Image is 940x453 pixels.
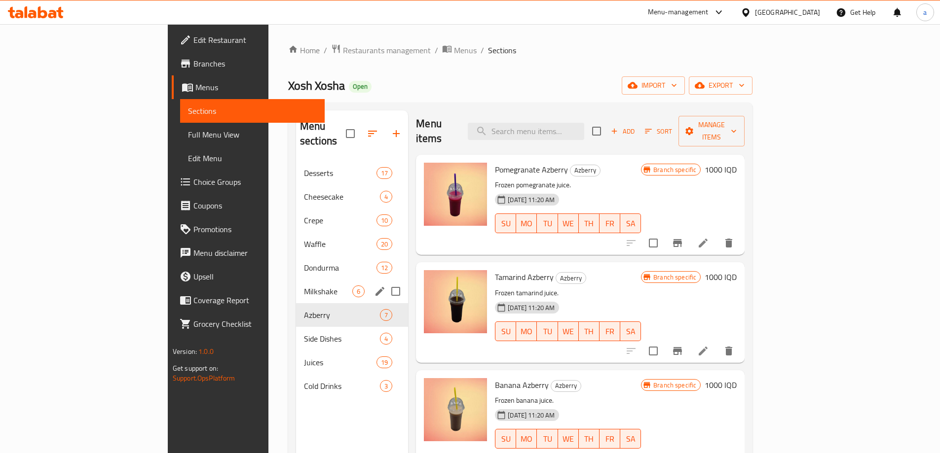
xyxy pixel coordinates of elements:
span: Menu disclaimer [193,247,317,259]
span: Menus [454,44,477,56]
span: Manage items [686,119,737,143]
div: items [380,333,392,345]
span: FR [603,324,616,339]
h2: Menu items [416,116,456,146]
div: items [380,309,392,321]
button: Manage items [678,116,745,146]
span: Edit Restaurant [193,34,317,46]
span: SU [499,216,512,231]
a: Promotions [172,217,325,241]
span: TU [541,432,554,446]
div: Menu-management [648,6,709,18]
span: Add [609,126,636,137]
button: edit [373,284,387,299]
span: 19 [377,358,392,367]
span: Sort [645,126,672,137]
span: WE [562,324,575,339]
div: items [380,380,392,392]
span: Menus [195,81,317,93]
div: Azberry [570,165,601,176]
span: TH [583,324,596,339]
span: 12 [377,263,392,273]
span: Select to update [643,233,664,253]
span: Banana Azberry [495,378,549,392]
button: Branch-specific-item [666,339,689,363]
button: Add section [384,122,408,145]
p: Frozen banana juice. [495,394,641,407]
a: Menu disclaimer [172,241,325,265]
a: Edit Menu [180,146,325,170]
span: MO [520,216,533,231]
nav: Menu sections [296,157,408,402]
div: Juices [304,356,376,368]
button: WE [558,429,579,449]
span: FR [603,432,616,446]
button: WE [558,213,579,233]
div: Desserts17 [296,161,408,185]
span: 17 [377,169,392,178]
span: TH [583,216,596,231]
button: delete [717,231,741,255]
button: import [622,76,685,95]
div: Waffle [304,238,376,250]
a: Menus [172,75,325,99]
span: Cold Drinks [304,380,380,392]
span: [DATE] 11:20 AM [504,411,559,420]
div: items [380,191,392,203]
button: Sort [642,124,675,139]
div: [GEOGRAPHIC_DATA] [755,7,820,18]
span: Open [349,82,372,91]
span: SA [624,216,637,231]
span: SA [624,324,637,339]
span: TU [541,324,554,339]
button: Branch-specific-item [666,231,689,255]
span: Select section [586,121,607,141]
span: Dondurma [304,262,376,274]
span: [DATE] 11:20 AM [504,195,559,205]
div: Side Dishes [304,333,380,345]
button: SA [620,213,641,233]
span: Azberry [570,165,600,176]
div: items [352,285,365,297]
span: Milkshake [304,285,352,297]
button: TU [537,429,558,449]
h6: 1000 IQD [705,270,737,284]
button: WE [558,321,579,341]
button: MO [516,321,537,341]
div: items [376,356,392,368]
span: Sort items [639,124,678,139]
span: [DATE] 11:20 AM [504,303,559,313]
div: Milkshake6edit [296,279,408,303]
div: Cheesecake [304,191,380,203]
button: MO [516,213,537,233]
span: Select to update [643,341,664,361]
nav: breadcrumb [288,44,752,57]
span: Coupons [193,200,317,211]
img: Pomegranate Azberry [424,163,487,226]
button: FR [600,321,620,341]
a: Grocery Checklist [172,312,325,336]
div: Azberry [551,380,581,392]
button: SA [620,321,641,341]
a: Coverage Report [172,288,325,312]
p: Frozen tamarind juice. [495,287,641,299]
button: export [689,76,752,95]
a: Support.OpsPlatform [173,372,235,384]
span: Xosh Xosha [288,74,345,97]
div: Side Dishes4 [296,327,408,350]
span: FR [603,216,616,231]
button: SU [495,213,516,233]
div: Azberry [304,309,380,321]
li: / [435,44,438,56]
div: items [376,238,392,250]
button: TH [579,321,600,341]
a: Menus [442,44,477,57]
a: Edit Restaurant [172,28,325,52]
a: Upsell [172,265,325,288]
button: SA [620,429,641,449]
span: export [697,79,745,92]
span: Branch specific [649,273,700,282]
a: Branches [172,52,325,75]
span: Branch specific [649,381,700,390]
